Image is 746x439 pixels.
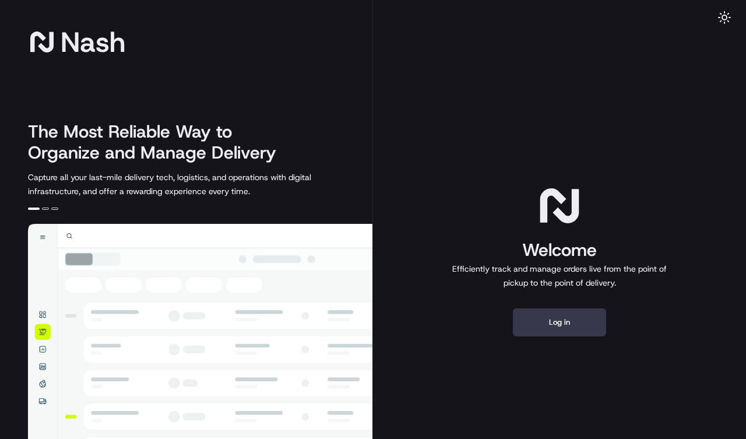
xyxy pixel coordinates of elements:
p: Capture all your last-mile delivery tech, logistics, and operations with digital infrastructure, ... [28,170,364,198]
p: Efficiently track and manage orders live from the point of pickup to the point of delivery. [448,262,671,290]
span: Nash [61,30,125,54]
h1: Welcome [448,238,671,262]
button: Log in [513,308,606,336]
h2: The Most Reliable Way to Organize and Manage Delivery [28,121,289,163]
